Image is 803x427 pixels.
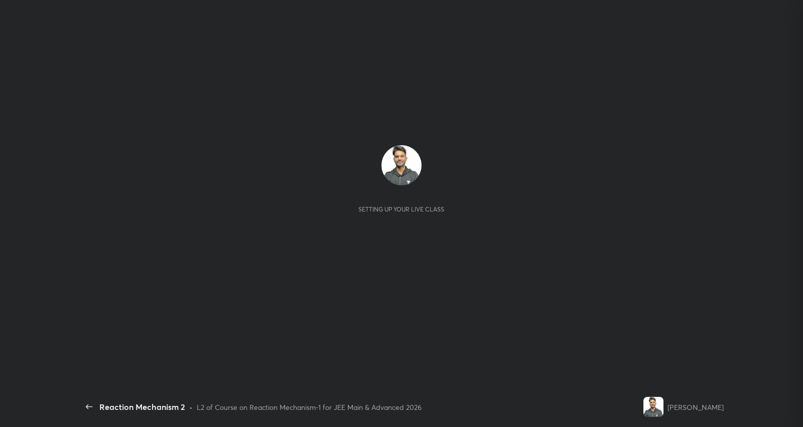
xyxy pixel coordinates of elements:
div: [PERSON_NAME] [667,402,724,412]
div: Setting up your live class [358,205,444,213]
div: • [189,402,193,412]
img: e5c6b02f252e48818ca969f1ceb0ca82.jpg [643,397,663,417]
div: L2 of Course on Reaction Mechanism-1 for JEE Main & Advanced 2026 [197,402,422,412]
img: e5c6b02f252e48818ca969f1ceb0ca82.jpg [381,145,422,185]
div: Reaction Mechanism 2 [99,401,185,413]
